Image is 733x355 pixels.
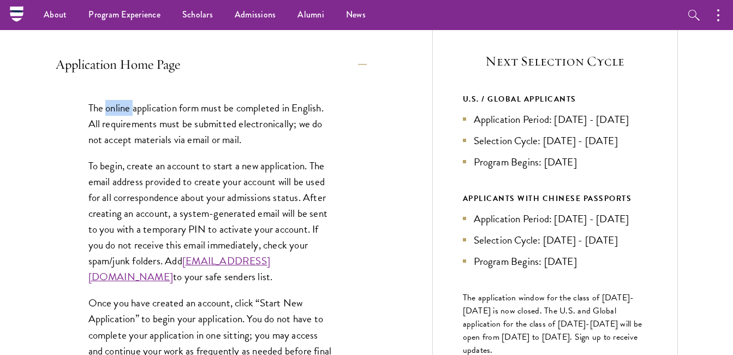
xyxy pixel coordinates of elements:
[463,232,647,248] li: Selection Cycle: [DATE] - [DATE]
[463,52,647,70] h5: Next Selection Cycle
[463,211,647,227] li: Application Period: [DATE] - [DATE]
[463,154,647,170] li: Program Begins: [DATE]
[463,111,647,127] li: Application Period: [DATE] - [DATE]
[463,133,647,149] li: Selection Cycle: [DATE] - [DATE]
[463,92,647,106] div: U.S. / GLOBAL APPLICANTS
[88,158,334,285] p: To begin, create an account to start a new application. The email address provided to create your...
[463,253,647,269] li: Program Begins: [DATE]
[463,192,647,205] div: APPLICANTS WITH CHINESE PASSPORTS
[88,253,270,285] a: [EMAIL_ADDRESS][DOMAIN_NAME]
[56,51,367,78] button: Application Home Page
[88,100,334,147] p: The online application form must be completed in English. All requirements must be submitted elec...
